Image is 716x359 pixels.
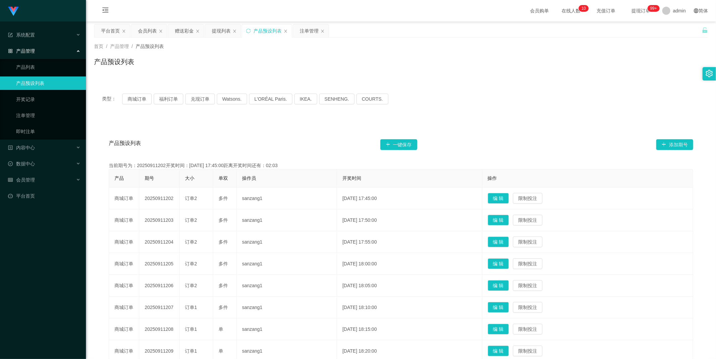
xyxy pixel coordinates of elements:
[237,188,337,209] td: sanzang1
[8,32,35,38] span: 系统配置
[337,188,482,209] td: [DATE] 17:45:00
[185,217,197,223] span: 订单2
[139,318,180,340] td: 20250911208
[219,261,228,266] span: 多件
[579,5,588,12] sup: 10
[185,175,194,181] span: 大小
[237,253,337,275] td: sanzang1
[488,237,509,247] button: 编 辑
[356,94,388,104] button: COURTS.
[380,139,417,150] button: 图标: plus一键保存
[94,0,117,22] i: 图标: menu-fold
[300,24,319,37] div: 注单管理
[584,5,586,12] p: 0
[122,29,126,33] i: 图标: close
[139,253,180,275] td: 20250911205
[139,297,180,318] td: 20250911207
[702,27,708,33] i: 图标: unlock
[513,346,542,356] button: 限制投注
[628,8,654,13] span: 提现订单
[8,161,35,166] span: 数据中心
[694,8,699,13] i: 图标: global
[488,324,509,335] button: 编 辑
[8,161,13,166] i: 图标: check-circle-o
[8,177,35,183] span: 会员管理
[109,253,139,275] td: 商城订单
[16,60,81,74] a: 产品列表
[109,139,141,150] span: 产品预设列表
[94,57,134,67] h1: 产品预设列表
[16,76,81,90] a: 产品预设列表
[242,175,256,181] span: 操作员
[488,215,509,225] button: 编 辑
[337,253,482,275] td: [DATE] 18:00:00
[132,44,133,49] span: /
[513,324,542,335] button: 限制投注
[706,70,713,77] i: 图标: setting
[139,209,180,231] td: 20250911203
[109,231,139,253] td: 商城订单
[321,29,325,33] i: 图标: close
[196,29,200,33] i: 图标: close
[8,48,35,54] span: 产品管理
[488,258,509,269] button: 编 辑
[110,44,129,49] span: 产品管理
[233,29,237,33] i: 图标: close
[337,297,482,318] td: [DATE] 18:10:00
[16,93,81,106] a: 开奖记录
[217,94,247,104] button: Watsons.
[294,94,317,104] button: IKEA.
[337,231,482,253] td: [DATE] 17:55:00
[513,237,542,247] button: 限制投注
[109,188,139,209] td: 商城订单
[319,94,354,104] button: SENHENG.
[513,193,542,204] button: 限制投注
[138,24,157,37] div: 会员列表
[648,5,660,12] sup: 1170
[237,297,337,318] td: sanzang1
[102,94,122,104] span: 类型：
[337,209,482,231] td: [DATE] 17:50:00
[219,305,228,310] span: 多件
[237,231,337,253] td: sanzang1
[237,275,337,297] td: sanzang1
[8,177,13,182] i: 图标: table
[593,8,619,13] span: 充值订单
[139,231,180,253] td: 20250911204
[185,326,197,332] span: 订单1
[185,261,197,266] span: 订单2
[109,275,139,297] td: 商城订单
[513,215,542,225] button: 限制投注
[109,297,139,318] td: 商城订单
[109,318,139,340] td: 商城订单
[246,29,251,33] i: 图标: sync
[8,145,13,150] i: 图标: profile
[342,175,361,181] span: 开奖时间
[219,175,228,181] span: 单双
[253,24,282,37] div: 产品预设列表
[101,24,120,37] div: 平台首页
[8,7,19,16] img: logo.9652507e.png
[16,125,81,138] a: 即时注单
[337,275,482,297] td: [DATE] 18:05:00
[175,24,194,37] div: 赠送彩金
[488,175,497,181] span: 操作
[185,196,197,201] span: 订单2
[8,33,13,37] i: 图标: form
[488,302,509,313] button: 编 辑
[139,188,180,209] td: 20250911202
[106,44,107,49] span: /
[513,280,542,291] button: 限制投注
[8,145,35,150] span: 内容中心
[109,209,139,231] td: 商城订单
[337,318,482,340] td: [DATE] 18:15:00
[488,193,509,204] button: 编 辑
[109,162,693,169] div: 当前期号为：20250911202开奖时间：[DATE] 17:45:00距离开奖时间还有：02:03
[185,239,197,245] span: 订单2
[8,189,81,203] a: 图标: dashboard平台首页
[185,305,197,310] span: 订单1
[219,217,228,223] span: 多件
[558,8,584,13] span: 在线人数
[122,94,152,104] button: 商城订单
[219,239,228,245] span: 多件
